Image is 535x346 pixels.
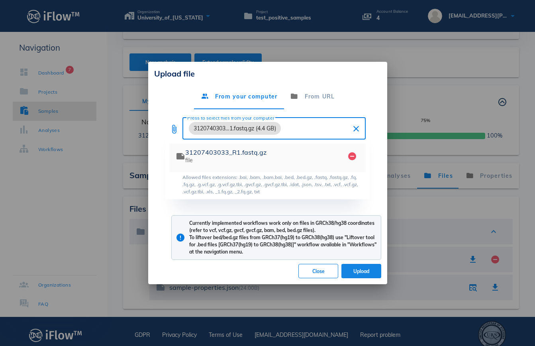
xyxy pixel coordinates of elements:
[154,68,381,80] div: Upload file
[194,84,284,109] div: From your computer
[284,84,341,109] div: From URL
[348,268,375,274] span: Upload
[182,174,366,195] div: Allowed files extensions: .bai, .bam, .bam.bai, .bed, .bed.gz, .fastq, .fastq.gz, .fq, .fq.gz, .g...
[347,151,357,161] i: remove_circle
[187,115,274,121] label: Press to select files from your computer
[189,220,377,256] div: Currently implemented workflows work only on files in GRCh38/hg38 coordinates (refer to vcf, vcf....
[185,157,339,164] div: file
[169,124,179,134] button: prepend icon
[298,264,338,278] button: Close
[194,122,276,135] span: 3120740303…1.fastq.gz (4.4 GB)
[185,149,339,156] div: 31207403033_R1.fastq.gz
[351,124,361,134] button: clear icon
[176,151,185,161] i: note
[341,264,381,278] button: Upload
[305,268,331,274] span: Close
